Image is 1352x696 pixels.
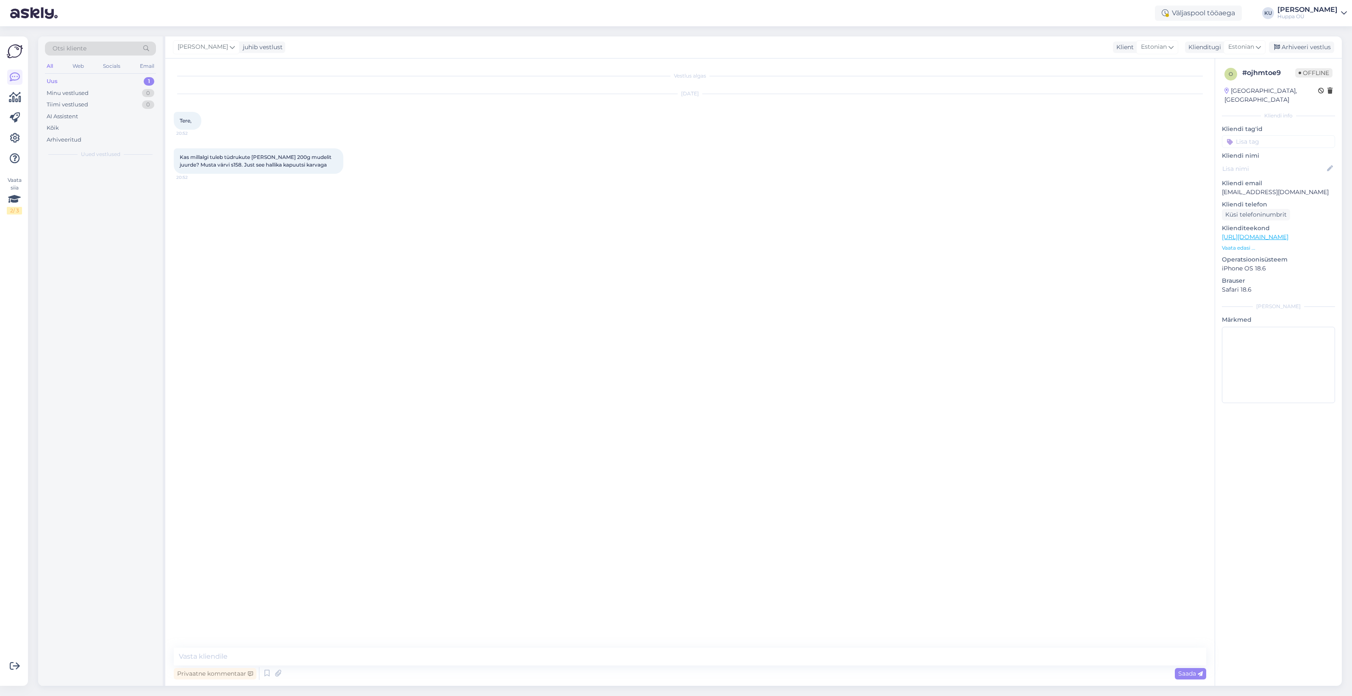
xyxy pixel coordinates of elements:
p: Brauser [1222,276,1335,285]
div: All [45,61,55,72]
span: Kas millalgi tuleb tüdrukute [PERSON_NAME] 200g mudelit juurde? Musta värvi s158. Just see hallik... [180,154,333,168]
div: juhib vestlust [239,43,283,52]
div: Arhiveeritud [47,136,81,144]
div: Minu vestlused [47,89,89,97]
div: Privaatne kommentaar [174,668,256,679]
div: [PERSON_NAME] [1222,303,1335,310]
p: Kliendi email [1222,179,1335,188]
span: [PERSON_NAME] [178,42,228,52]
input: Lisa nimi [1222,164,1325,173]
div: Klient [1113,43,1134,52]
span: Estonian [1228,42,1254,52]
div: Vaata siia [7,176,22,214]
div: 1 [144,77,154,86]
span: o [1229,71,1233,77]
span: Otsi kliente [53,44,86,53]
div: KU [1262,7,1274,19]
div: Tiimi vestlused [47,100,88,109]
div: AI Assistent [47,112,78,121]
div: Küsi telefoninumbrit [1222,209,1290,220]
p: Kliendi tag'id [1222,125,1335,134]
div: Socials [101,61,122,72]
div: Uus [47,77,58,86]
span: 20:52 [176,130,208,136]
div: [PERSON_NAME] [1277,6,1338,13]
div: 0 [142,100,154,109]
img: Askly Logo [7,43,23,59]
div: Kliendi info [1222,112,1335,120]
div: Klienditugi [1185,43,1221,52]
p: Kliendi nimi [1222,151,1335,160]
div: Kõik [47,124,59,132]
a: [URL][DOMAIN_NAME] [1222,233,1288,241]
a: [PERSON_NAME]Huppa OÜ [1277,6,1347,20]
p: Märkmed [1222,315,1335,324]
div: Web [71,61,86,72]
p: iPhone OS 18.6 [1222,264,1335,273]
p: Klienditeekond [1222,224,1335,233]
div: Huppa OÜ [1277,13,1338,20]
span: Offline [1295,68,1333,78]
span: Tere, [180,117,192,124]
div: # ojhmtoe9 [1242,68,1295,78]
div: 2 / 3 [7,207,22,214]
div: Vestlus algas [174,72,1206,80]
div: 0 [142,89,154,97]
span: Saada [1178,670,1203,677]
div: Väljaspool tööaega [1155,6,1242,21]
p: [EMAIL_ADDRESS][DOMAIN_NAME] [1222,188,1335,197]
p: Kliendi telefon [1222,200,1335,209]
span: 20:52 [176,174,208,181]
span: Uued vestlused [81,150,120,158]
div: Arhiveeri vestlus [1269,42,1334,53]
p: Safari 18.6 [1222,285,1335,294]
p: Vaata edasi ... [1222,244,1335,252]
div: [GEOGRAPHIC_DATA], [GEOGRAPHIC_DATA] [1224,86,1318,104]
div: [DATE] [174,90,1206,97]
p: Operatsioonisüsteem [1222,255,1335,264]
div: Email [138,61,156,72]
input: Lisa tag [1222,135,1335,148]
span: Estonian [1141,42,1167,52]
